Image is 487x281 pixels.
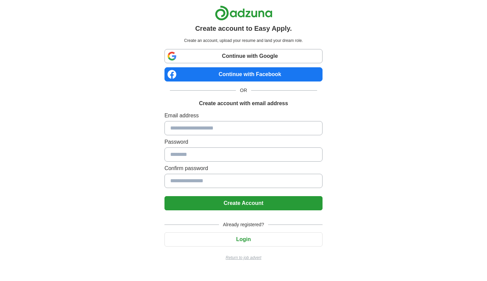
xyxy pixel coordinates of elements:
a: Login [164,236,323,242]
a: Return to job advert [164,255,323,261]
label: Password [164,138,323,146]
button: Login [164,232,323,247]
img: Adzuna logo [215,5,272,21]
p: Create an account, upload your resume and land your dream role. [166,38,321,44]
label: Email address [164,112,323,120]
label: Confirm password [164,164,323,172]
button: Create Account [164,196,323,210]
h1: Create account to Easy Apply. [195,23,292,33]
span: Already registered? [219,221,268,228]
h1: Create account with email address [199,99,288,108]
a: Continue with Google [164,49,323,63]
a: Continue with Facebook [164,67,323,81]
span: OR [236,87,251,94]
